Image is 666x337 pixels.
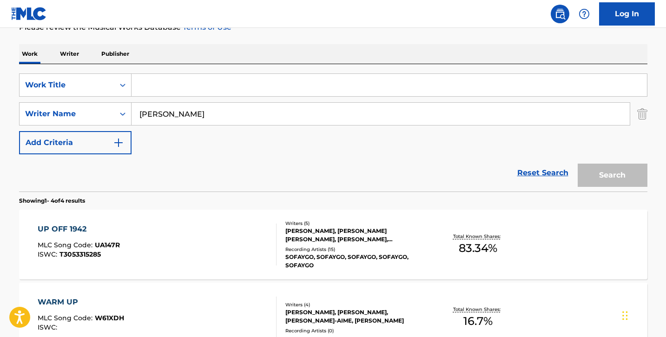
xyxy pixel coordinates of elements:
div: Recording Artists ( 15 ) [285,246,426,253]
div: Help [575,5,593,23]
span: 83.34 % [459,240,497,257]
form: Search Form [19,73,647,192]
img: 9d2ae6d4665cec9f34b9.svg [113,137,124,148]
p: Total Known Shares: [453,233,503,240]
span: MLC Song Code : [38,314,95,322]
p: Total Known Shares: [453,306,503,313]
button: Add Criteria [19,131,132,154]
div: Recording Artists ( 0 ) [285,327,426,334]
a: Log In [599,2,655,26]
iframe: Chat Widget [620,292,666,337]
img: help [579,8,590,20]
span: 16.7 % [463,313,493,330]
p: Writer [57,44,82,64]
img: search [554,8,566,20]
div: Work Title [25,79,109,91]
p: Showing 1 - 4 of 4 results [19,197,85,205]
a: Public Search [551,5,569,23]
span: UA147R [95,241,120,249]
span: MLC Song Code : [38,241,95,249]
div: Drag [622,302,628,330]
div: [PERSON_NAME], [PERSON_NAME], [PERSON_NAME]-AIME, [PERSON_NAME] [285,308,426,325]
div: [PERSON_NAME], [PERSON_NAME] [PERSON_NAME], [PERSON_NAME], [PERSON_NAME], [PERSON_NAME] [285,227,426,244]
div: UP OFF 1942 [38,224,120,235]
span: ISWC : [38,250,59,258]
div: Writers ( 5 ) [285,220,426,227]
p: Work [19,44,40,64]
div: Writer Name [25,108,109,119]
div: Writers ( 4 ) [285,301,426,308]
p: Publisher [99,44,132,64]
a: UP OFF 1942MLC Song Code:UA147RISWC:T3053315285Writers (5)[PERSON_NAME], [PERSON_NAME] [PERSON_NA... [19,210,647,279]
div: WARM UP [38,297,124,308]
span: T3053315285 [59,250,101,258]
span: W61XDH [95,314,124,322]
span: ISWC : [38,323,59,331]
img: MLC Logo [11,7,47,20]
div: SOFAYGO, SOFAYGO, SOFAYGO, SOFAYGO, SOFAYGO [285,253,426,270]
img: Delete Criterion [637,102,647,126]
a: Reset Search [513,163,573,183]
